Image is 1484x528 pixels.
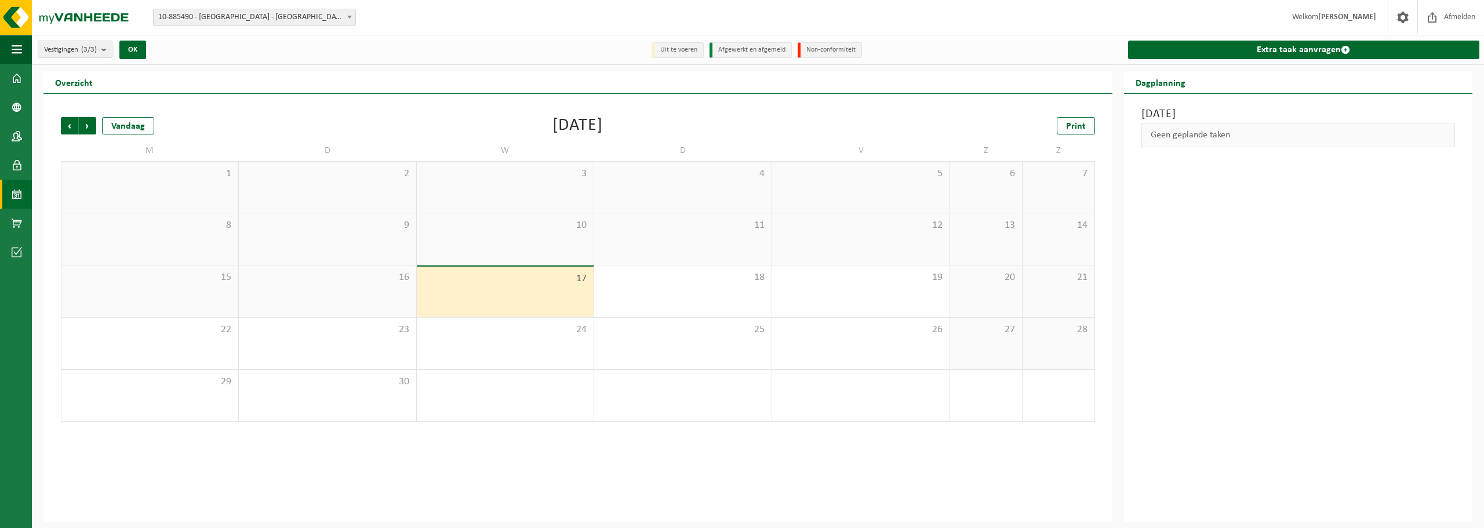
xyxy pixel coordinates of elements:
[778,167,944,180] span: 5
[552,117,603,134] div: [DATE]
[950,140,1023,161] td: Z
[1066,122,1086,131] span: Print
[600,167,766,180] span: 4
[1141,123,1455,147] div: Geen geplande taken
[600,271,766,284] span: 18
[67,219,232,232] span: 8
[1141,105,1455,123] h3: [DATE]
[1128,41,1479,59] a: Extra taak aanvragen
[1318,13,1376,21] strong: [PERSON_NAME]
[81,46,97,53] count: (3/3)
[417,140,595,161] td: W
[423,272,588,285] span: 17
[79,117,96,134] span: Volgende
[594,140,772,161] td: D
[1028,219,1089,232] span: 14
[956,219,1016,232] span: 13
[778,219,944,232] span: 12
[67,323,232,336] span: 22
[956,271,1016,284] span: 20
[423,219,588,232] span: 10
[67,376,232,388] span: 29
[153,9,356,26] span: 10-885490 - VRIJE BASISSCHOOL DE LINDE - NIEUWERKERKEN
[67,167,232,180] span: 1
[798,42,862,58] li: Non-conformiteit
[239,140,417,161] td: D
[245,271,410,284] span: 16
[102,117,154,134] div: Vandaag
[1057,117,1095,134] a: Print
[61,140,239,161] td: M
[772,140,950,161] td: V
[956,323,1016,336] span: 27
[1023,140,1095,161] td: Z
[245,323,410,336] span: 23
[652,42,704,58] li: Uit te voeren
[778,271,944,284] span: 19
[778,323,944,336] span: 26
[956,167,1016,180] span: 6
[61,117,78,134] span: Vorige
[245,219,410,232] span: 9
[44,41,97,59] span: Vestigingen
[245,167,410,180] span: 2
[245,376,410,388] span: 30
[43,71,104,93] h2: Overzicht
[423,323,588,336] span: 24
[1028,323,1089,336] span: 28
[423,167,588,180] span: 3
[600,219,766,232] span: 11
[600,323,766,336] span: 25
[67,271,232,284] span: 15
[1124,71,1197,93] h2: Dagplanning
[119,41,146,59] button: OK
[154,9,355,26] span: 10-885490 - VRIJE BASISSCHOOL DE LINDE - NIEUWERKERKEN
[710,42,792,58] li: Afgewerkt en afgemeld
[1028,167,1089,180] span: 7
[1028,271,1089,284] span: 21
[38,41,112,58] button: Vestigingen(3/3)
